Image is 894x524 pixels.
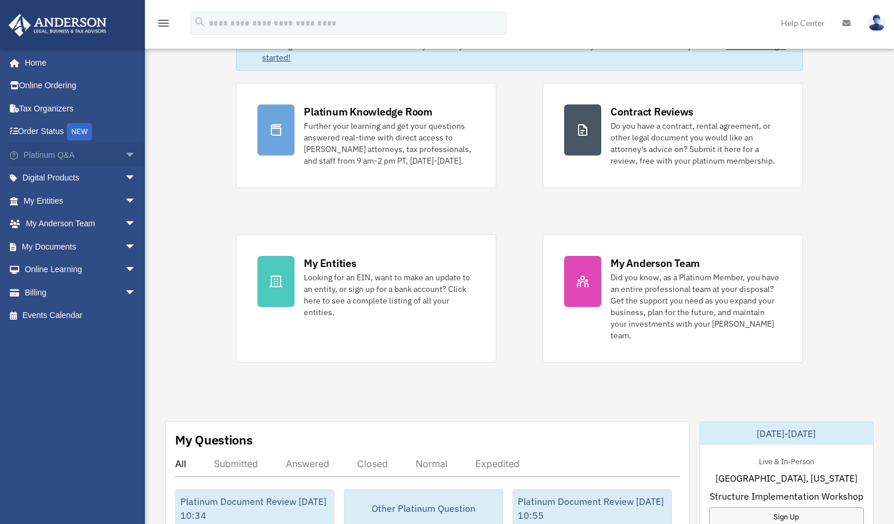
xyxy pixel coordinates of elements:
a: menu [157,20,170,30]
span: arrow_drop_down [125,167,148,190]
div: Submitted [214,458,258,469]
a: Platinum Knowledge Room Further your learning and get your questions answered real-time with dire... [236,83,496,188]
a: Online Learningarrow_drop_down [8,258,154,281]
span: Structure Implementation Workshop [710,489,863,503]
a: Billingarrow_drop_down [8,281,154,304]
a: Click Here to get started! [262,41,786,63]
a: My Entities Looking for an EIN, want to make an update to an entity, or sign up for a bank accoun... [236,234,496,363]
div: My Questions [175,431,253,449]
a: My Entitiesarrow_drop_down [8,189,154,212]
div: Normal [416,458,448,469]
span: arrow_drop_down [125,212,148,236]
span: [GEOGRAPHIC_DATA], [US_STATE] [715,471,857,485]
a: My Documentsarrow_drop_down [8,235,154,258]
a: Tax Organizers [8,97,154,120]
div: Looking for an EIN, want to make an update to an entity, or sign up for a bank account? Click her... [304,272,475,318]
span: arrow_drop_down [125,258,148,282]
img: Anderson Advisors Platinum Portal [5,14,110,37]
a: Events Calendar [8,304,154,327]
i: search [194,16,206,28]
div: Did you know, as a Platinum Member, you have an entire professional team at your disposal? Get th... [610,272,782,341]
div: Answered [286,458,329,469]
a: Digital Productsarrow_drop_down [8,167,154,190]
div: All [175,458,186,469]
div: Further your learning and get your questions answered real-time with direct access to [PERSON_NAM... [304,120,475,167]
div: My Anderson Team [610,256,700,270]
a: Order StatusNEW [8,120,154,144]
div: NEW [67,123,92,140]
span: arrow_drop_down [125,189,148,213]
a: Platinum Q&Aarrow_drop_down [8,143,154,167]
div: Platinum Knowledge Room [304,104,433,119]
div: My Entities [304,256,356,270]
span: arrow_drop_down [125,143,148,167]
div: Expedited [475,458,519,469]
a: Home [8,51,148,74]
a: Contract Reviews Do you have a contract, rental agreement, or other legal document you would like... [543,83,803,188]
div: Do you have a contract, rental agreement, or other legal document you would like an attorney's ad... [610,120,782,167]
div: Live & In-Person [750,454,823,467]
a: My Anderson Team Did you know, as a Platinum Member, you have an entire professional team at your... [543,234,803,363]
div: [DATE]-[DATE] [700,422,874,445]
a: Online Ordering [8,74,154,97]
i: menu [157,16,170,30]
div: Contract Reviews [610,104,693,119]
img: User Pic [868,15,885,31]
a: My Anderson Teamarrow_drop_down [8,212,154,236]
span: arrow_drop_down [125,281,148,305]
span: arrow_drop_down [125,235,148,259]
div: Closed [357,458,388,469]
